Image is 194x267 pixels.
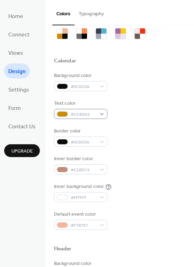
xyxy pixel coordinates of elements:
[4,100,25,115] a: Form
[8,103,21,114] span: Form
[8,29,29,40] span: Connect
[71,83,96,91] span: #0C0C0A
[54,72,106,79] div: Background color
[4,27,34,42] a: Connect
[54,155,106,163] div: Inner border color
[71,222,96,229] span: #F7B797
[71,139,96,146] span: #0C0C0A
[54,183,104,190] div: Inner background color
[8,85,29,95] span: Settings
[8,48,23,59] span: Views
[71,111,96,118] span: #CC8D04
[54,100,106,107] div: Text color
[4,45,27,60] a: Views
[11,148,33,155] span: Upgrade
[71,194,96,201] span: #FFFFFF
[54,211,106,218] div: Default event color
[4,63,30,78] a: Design
[8,11,23,22] span: Home
[4,144,40,157] button: Upgrade
[54,246,72,253] div: Header
[4,82,33,97] a: Settings
[54,128,106,135] div: Border color
[8,66,26,77] span: Design
[4,119,40,133] a: Contact Us
[54,58,76,65] div: Calendar
[8,121,36,132] span: Contact Us
[4,8,27,23] a: Home
[71,166,96,174] span: #C28D74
